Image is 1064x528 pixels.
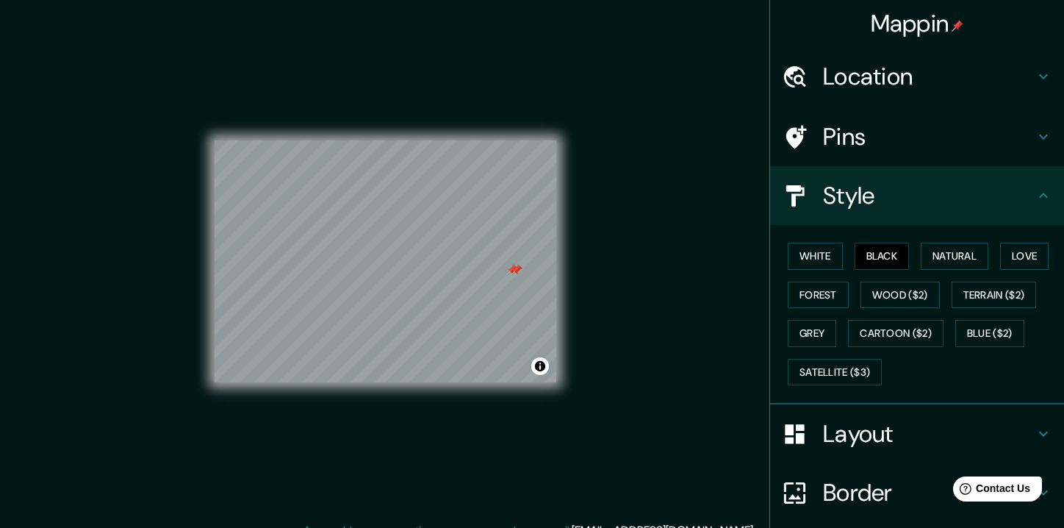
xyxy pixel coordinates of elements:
button: Love [1000,243,1049,270]
button: Grey [788,320,836,347]
button: Wood ($2) [860,282,940,309]
button: Natural [921,243,988,270]
div: Pins [770,107,1064,166]
div: Style [770,166,1064,225]
h4: Mappin [871,9,964,38]
img: pin-icon.png [952,20,963,32]
div: Border [770,463,1064,522]
h4: Layout [823,419,1035,449]
div: Location [770,47,1064,106]
div: Layout [770,404,1064,463]
h4: Border [823,478,1035,507]
button: Toggle attribution [531,357,549,375]
h4: Style [823,181,1035,210]
button: White [788,243,843,270]
canvas: Map [215,140,556,382]
h4: Pins [823,122,1035,151]
button: Blue ($2) [955,320,1024,347]
button: Terrain ($2) [952,282,1037,309]
button: Forest [788,282,849,309]
button: Black [855,243,910,270]
button: Cartoon ($2) [848,320,943,347]
h4: Location [823,62,1035,91]
iframe: Help widget launcher [933,471,1048,512]
button: Satellite ($3) [788,359,882,386]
